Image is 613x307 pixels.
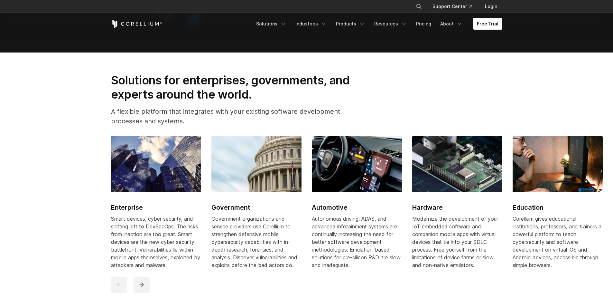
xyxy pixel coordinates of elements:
a: Government Government Government organizations and service providers use Corellium to strengthen ... [211,136,302,277]
a: Pricing [412,18,435,30]
div: Navigation Menu [408,1,502,12]
button: next [134,277,150,293]
p: A flexible platform that integrates with your existing software development processes and systems. [111,107,367,126]
span: Modernize the development of your IoT embedded software and companion mobile apps with virtual de... [412,216,498,268]
a: Enterprise Enterprise Smart devices, cyber security, and shifting left to DevSecOps. The risks fr... [111,136,201,277]
h2: Enterprise [111,203,201,212]
img: Hardware [412,136,502,192]
a: Automotive Automotive Autonomous driving, ADAS, and advanced infotainment systems are continually... [312,136,402,277]
div: Navigation Menu [252,18,502,30]
a: Hardware Hardware Modernize the development of your IoT embedded software and companion mobile ap... [412,136,502,277]
a: Resources [370,18,411,30]
a: About [436,18,467,30]
a: Products [332,18,369,30]
h2: Government [211,203,302,212]
div: Corellium gives educational institutions, professors, and trainers a powerful platform to teach c... [513,215,603,269]
a: Industries [292,18,331,30]
a: Corellium Home [111,20,162,28]
div: Smart devices, cyber security, and shifting left to DevSecOps. The risks from inaction are too gr... [111,215,201,269]
a: Support Center [427,1,477,12]
a: Login [480,1,502,12]
h2: Education [513,203,603,212]
button: previous [111,277,127,293]
img: Government [211,136,302,192]
div: Autonomous driving, ADAS, and advanced infotainment systems are continually increasing the need f... [312,215,402,269]
h2: Solutions for enterprises, governments, and experts around the world. [111,73,367,102]
a: Solutions [252,18,290,30]
img: Automotive [312,136,402,192]
img: Enterprise [111,136,201,192]
a: Free Trial [473,18,502,30]
h2: Hardware [412,203,502,212]
div: Government organizations and service providers use Corellium to strengthen defensive mobile cyber... [211,215,302,269]
h2: Automotive [312,203,402,212]
img: Education [513,136,603,192]
button: Search [413,1,425,12]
